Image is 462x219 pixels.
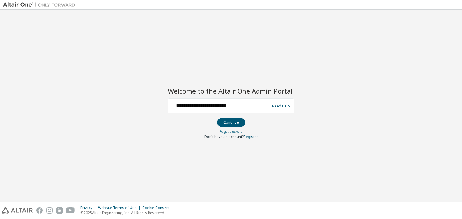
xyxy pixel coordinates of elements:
[80,205,98,210] div: Privacy
[3,2,78,8] img: Altair One
[2,207,33,214] img: altair_logo.svg
[98,205,142,210] div: Website Terms of Use
[46,207,53,214] img: instagram.svg
[36,207,43,214] img: facebook.svg
[80,210,173,215] p: © 2025 Altair Engineering, Inc. All Rights Reserved.
[142,205,173,210] div: Cookie Consent
[56,207,63,214] img: linkedin.svg
[217,118,245,127] button: Continue
[204,134,244,139] span: Don't have an account?
[220,129,242,133] a: Forgot password
[168,87,294,95] h2: Welcome to the Altair One Admin Portal
[66,207,75,214] img: youtube.svg
[244,134,258,139] a: Register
